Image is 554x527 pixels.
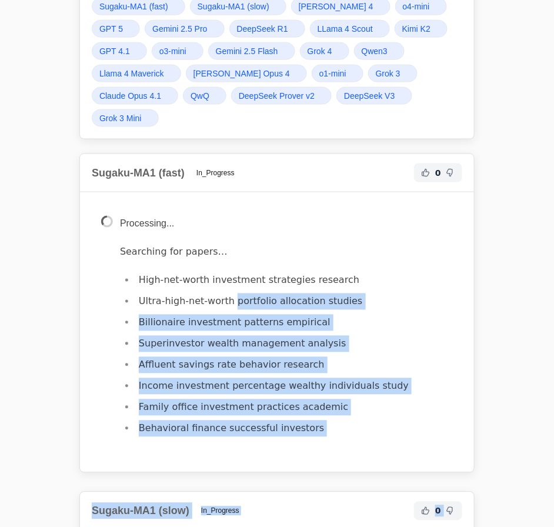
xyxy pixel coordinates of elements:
span: Gemini 2.5 Pro [152,23,207,35]
span: 0 [435,505,441,517]
a: Grok 4 [300,42,349,60]
a: Gemini 2.5 Pro [145,20,224,38]
a: Grok 3 Mini [92,109,159,127]
li: Affluent savings rate behavior research [135,357,453,373]
span: [PERSON_NAME] Opus 4 [193,68,290,79]
li: Billionaire investment patterns empirical [135,315,453,331]
a: Llama 4 Maverick [92,65,181,82]
a: Gemini 2.5 Flash [208,42,295,60]
span: Kimi K2 [402,23,430,35]
a: DeepSeek Prover v2 [231,87,332,105]
span: DeepSeek V3 [344,90,395,102]
span: In_Progress [189,166,242,180]
a: o3-mini [152,42,203,60]
span: DeepSeek R1 [237,23,288,35]
button: Helpful [419,166,433,180]
button: Not Helpful [443,504,458,518]
a: Claude Opus 4.1 [92,87,178,105]
span: Grok 3 [376,68,401,79]
a: Kimi K2 [395,20,448,38]
span: Sugaku-MA1 (slow) [198,1,269,12]
span: GPT 5 [99,23,123,35]
span: Llama 4 Maverick [99,68,164,79]
a: DeepSeek R1 [229,20,305,38]
span: DeepSeek Prover v2 [239,90,315,102]
button: Not Helpful [443,166,458,180]
a: GPT 5 [92,20,140,38]
span: o1-mini [319,68,346,79]
li: Superinvestor wealth management analysis [135,336,453,352]
button: Helpful [419,504,433,518]
span: Sugaku-MA1 (fast) [99,1,168,12]
a: DeepSeek V3 [336,87,412,105]
span: In_Progress [194,504,246,518]
a: QwQ [183,87,226,105]
li: Family office investment practices academic [135,399,453,416]
span: LLama 4 Scout [318,23,373,35]
span: Qwen3 [362,45,388,57]
span: o4-mini [403,1,430,12]
span: Gemini 2.5 Flash [216,45,278,57]
span: QwQ [191,90,209,102]
a: GPT 4.1 [92,42,147,60]
p: Searching for papers… [120,244,453,261]
a: Grok 3 [368,65,418,82]
a: Qwen3 [354,42,405,60]
span: 0 [435,167,441,179]
span: Processing... [120,219,174,229]
span: Claude Opus 4.1 [99,90,161,102]
a: o1-mini [312,65,363,82]
span: GPT 4.1 [99,45,130,57]
span: o3-mini [159,45,186,57]
a: LLama 4 Scout [310,20,390,38]
li: Behavioral finance successful investors [135,421,453,437]
a: [PERSON_NAME] Opus 4 [186,65,307,82]
li: High-net-worth investment strategies research [135,272,453,289]
span: Grok 3 Mini [99,112,142,124]
span: Grok 4 [308,45,332,57]
span: [PERSON_NAME] 4 [299,1,373,12]
li: Ultra-high-net-worth portfolio allocation studies [135,293,453,310]
li: Income investment percentage wealthy individuals study [135,378,453,395]
h2: Sugaku-MA1 (slow) [92,503,189,519]
h2: Sugaku-MA1 (fast) [92,165,185,181]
